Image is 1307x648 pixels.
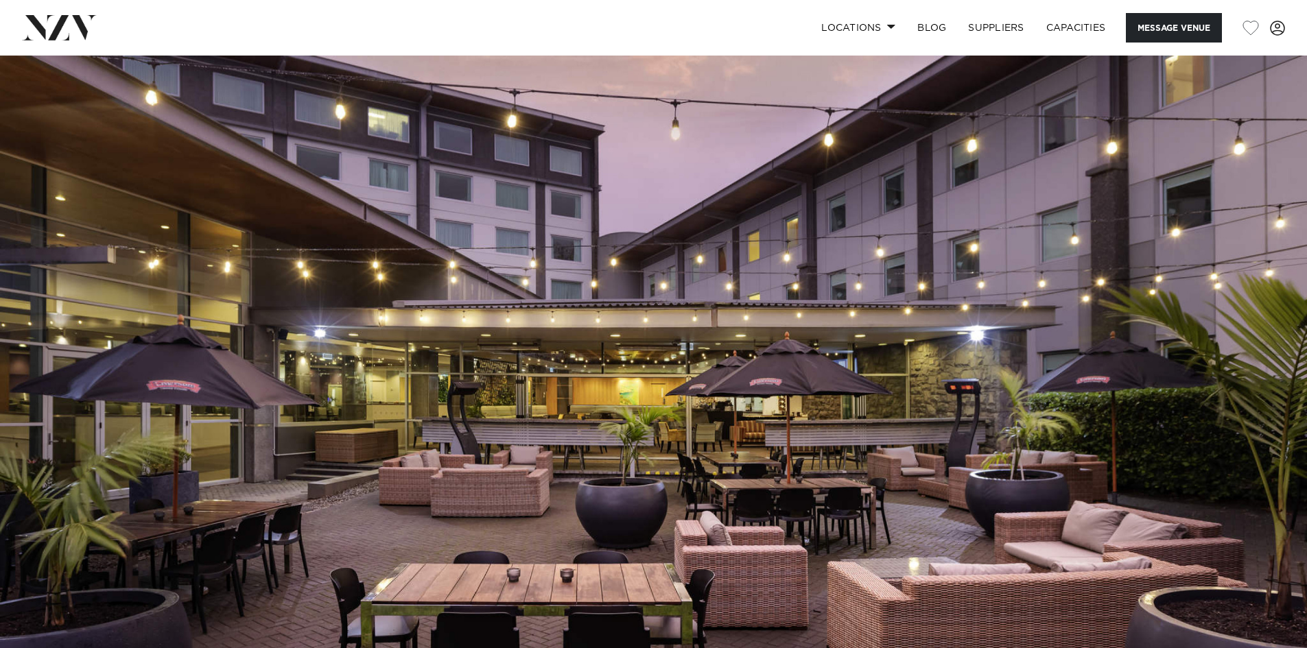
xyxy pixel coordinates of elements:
[957,13,1035,43] a: SUPPLIERS
[1035,13,1117,43] a: Capacities
[810,13,906,43] a: Locations
[906,13,957,43] a: BLOG
[22,15,97,40] img: nzv-logo.png
[1126,13,1222,43] button: Message Venue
